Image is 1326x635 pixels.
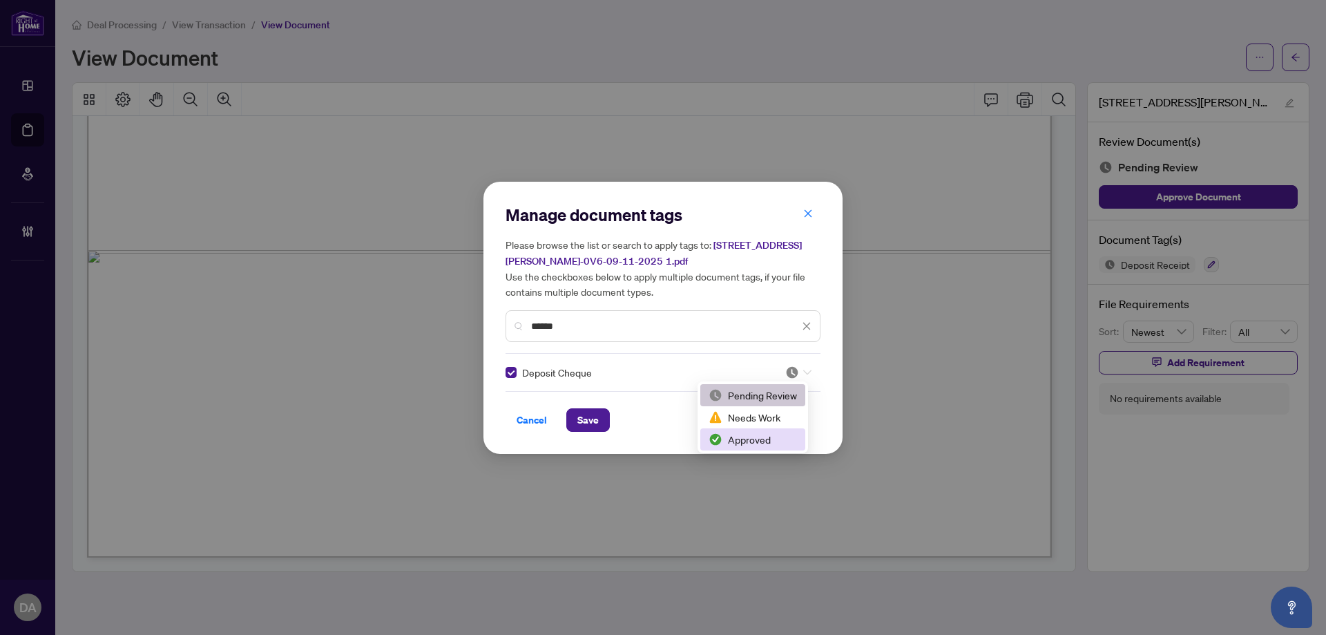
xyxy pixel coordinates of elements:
[506,237,820,299] h5: Please browse the list or search to apply tags to: Use the checkboxes below to apply multiple doc...
[709,388,722,402] img: status
[517,409,547,431] span: Cancel
[709,433,722,446] img: status
[577,409,599,431] span: Save
[709,388,797,403] div: Pending Review
[803,209,813,218] span: close
[566,408,610,432] button: Save
[709,410,797,425] div: Needs Work
[506,204,820,226] h2: Manage document tags
[700,428,805,451] div: Approved
[522,365,592,380] span: Deposit Cheque
[506,239,802,267] span: [STREET_ADDRESS][PERSON_NAME]-0V6-09-11-2025 1.pdf
[709,410,722,424] img: status
[802,321,811,331] span: close
[700,406,805,428] div: Needs Work
[709,432,797,447] div: Approved
[1271,587,1312,628] button: Open asap
[506,408,558,432] button: Cancel
[785,366,799,379] img: status
[785,366,811,379] span: Pending Review
[700,384,805,406] div: Pending Review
